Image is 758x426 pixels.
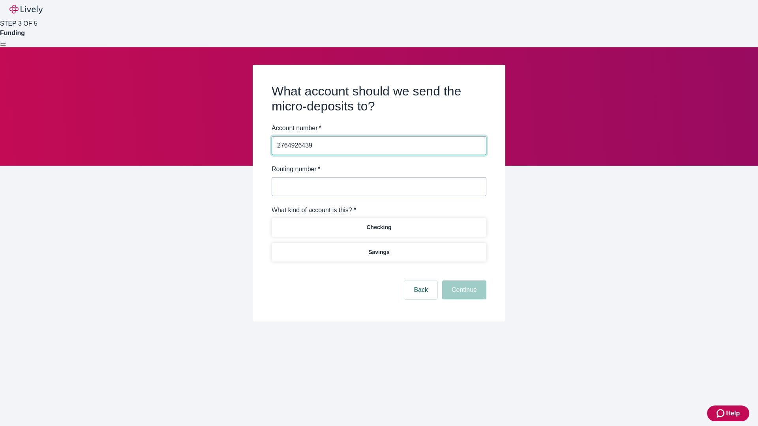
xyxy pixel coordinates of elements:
[366,223,391,232] p: Checking
[272,243,486,262] button: Savings
[9,5,43,14] img: Lively
[272,164,320,174] label: Routing number
[272,218,486,237] button: Checking
[272,206,356,215] label: What kind of account is this? *
[404,280,437,299] button: Back
[272,84,486,114] h2: What account should we send the micro-deposits to?
[272,123,321,133] label: Account number
[726,409,740,418] span: Help
[717,409,726,418] svg: Zendesk support icon
[368,248,390,256] p: Savings
[707,405,749,421] button: Zendesk support iconHelp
